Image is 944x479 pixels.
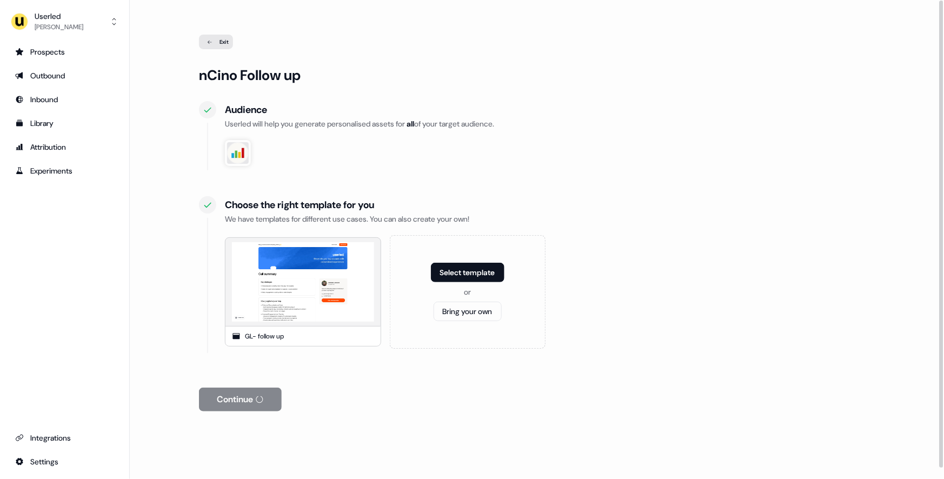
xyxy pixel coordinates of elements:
[407,119,414,129] b: all
[225,214,875,224] div: We have templates for different use cases. You can also create your own!
[9,453,121,470] a: Go to integrations
[35,11,83,22] div: Userled
[9,67,121,84] a: Go to outbound experience
[15,94,114,105] div: Inbound
[15,118,114,129] div: Library
[15,456,114,467] div: Settings
[9,429,121,447] a: Go to integrations
[434,302,502,321] button: Bring your own
[199,35,233,49] div: Exit
[9,91,121,108] a: Go to Inbound
[9,9,121,35] button: Userled[PERSON_NAME]
[225,118,875,129] div: Userled will help you generate personalised assets for of your target audience.
[15,70,114,81] div: Outbound
[9,138,121,156] a: Go to attribution
[464,287,471,297] div: or
[9,115,121,132] a: Go to templates
[15,46,114,57] div: Prospects
[431,263,504,282] button: Select template
[15,433,114,443] div: Integrations
[15,165,114,176] div: Experiments
[35,22,83,32] div: [PERSON_NAME]
[245,331,284,342] div: GL- follow up
[225,236,380,329] img: asset preview
[225,103,875,116] div: Audience
[9,43,121,61] a: Go to prospects
[9,162,121,179] a: Go to experiments
[199,35,875,49] a: Exit
[15,142,114,152] div: Attribution
[225,198,875,211] div: Choose the right template for you
[199,66,875,84] div: nCino Follow up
